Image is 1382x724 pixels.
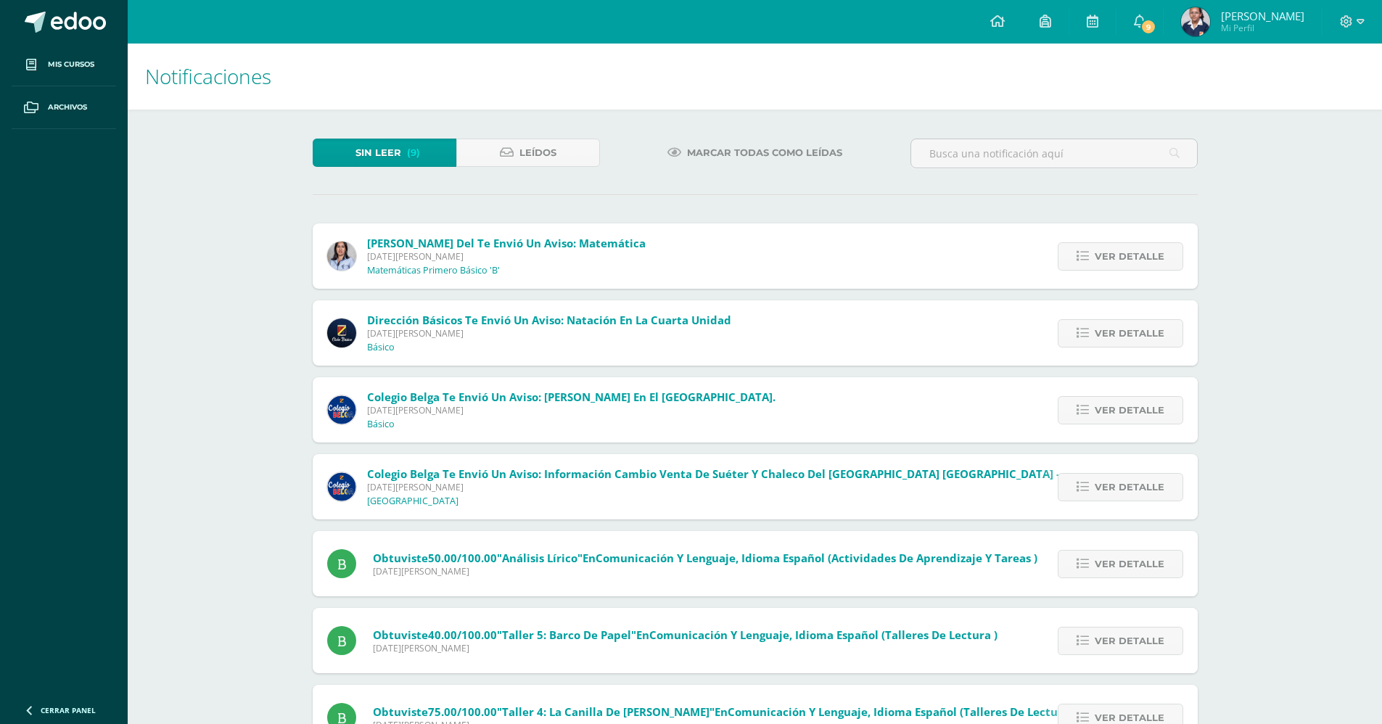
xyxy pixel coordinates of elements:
span: Obtuviste en [373,704,1076,719]
span: Ver detalle [1095,397,1164,424]
span: [DATE][PERSON_NAME] [367,250,646,263]
span: [DATE][PERSON_NAME] [367,404,776,416]
a: Mis cursos [12,44,116,86]
p: Básico [367,419,395,430]
span: Obtuviste en [373,628,998,642]
span: "Taller 5: Barco de papel" [497,628,636,642]
span: [DATE][PERSON_NAME] [373,642,998,654]
span: "Taller 4: La canilla de [PERSON_NAME]" [497,704,715,719]
span: Comunicación y Lenguaje, Idioma Español (Talleres de lectura ) [728,704,1076,719]
span: Ver detalle [1095,628,1164,654]
span: Marcar todas como leídas [687,139,842,166]
span: Comunicación y Lenguaje, Idioma Español (Talleres de lectura ) [649,628,998,642]
span: Mis cursos [48,59,94,70]
a: Marcar todas como leídas [649,139,860,167]
span: 40.00/100.00 [428,628,497,642]
span: Obtuviste en [373,551,1037,565]
span: [DATE][PERSON_NAME] [373,565,1037,577]
span: [DATE][PERSON_NAME] [367,327,731,340]
span: Comunicación y Lenguaje, Idioma Español (Actividades de aprendizaje y tareas ) [596,551,1037,565]
img: 8adba496f07abd465d606718f465fded.png [327,242,356,271]
span: [PERSON_NAME] [1221,9,1304,23]
span: 9 [1140,19,1156,35]
span: Sin leer [355,139,401,166]
a: Archivos [12,86,116,129]
span: "Análisis lírico" [497,551,583,565]
p: Básico [367,342,395,353]
input: Busca una notificación aquí [911,139,1197,168]
span: [DATE][PERSON_NAME] [367,481,1060,493]
span: Ver detalle [1095,320,1164,347]
span: Cerrar panel [41,705,96,715]
span: Archivos [48,102,87,113]
span: [PERSON_NAME] del te envió un aviso: Matemática [367,236,646,250]
span: Ver detalle [1095,243,1164,270]
span: Leídos [519,139,556,166]
span: (9) [407,139,420,166]
span: 50.00/100.00 [428,551,497,565]
a: Leídos [456,139,600,167]
span: Mi Perfil [1221,22,1304,34]
span: Notificaciones [145,62,271,90]
img: c45156e0c4315c6567920413048186af.png [1181,7,1210,36]
img: 919ad801bb7643f6f997765cf4083301.png [327,472,356,501]
a: Sin leer(9) [313,139,456,167]
span: Ver detalle [1095,551,1164,577]
img: 0125c0eac4c50c44750533c4a7747585.png [327,318,356,347]
span: Colegio Belga te envió un aviso: [PERSON_NAME] en el [GEOGRAPHIC_DATA]. [367,390,776,404]
img: 919ad801bb7643f6f997765cf4083301.png [327,395,356,424]
span: 75.00/100.00 [428,704,497,719]
span: Dirección Básicos te envió un aviso: Natación en la Cuarta Unidad [367,313,731,327]
span: Ver detalle [1095,474,1164,501]
p: Matemáticas Primero Básico 'B' [367,265,500,276]
span: Colegio Belga te envió un aviso: Información cambio venta de suéter y chaleco del [GEOGRAPHIC_DAT... [367,466,1060,481]
p: [GEOGRAPHIC_DATA] [367,495,458,507]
